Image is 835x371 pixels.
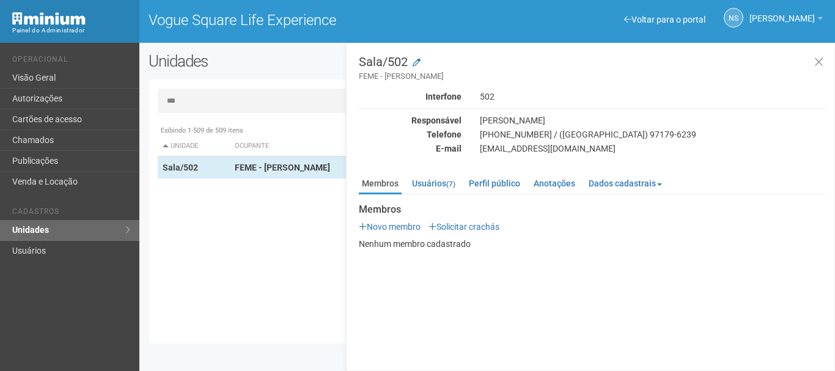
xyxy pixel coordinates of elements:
[12,25,130,36] div: Painel do Administrador
[350,143,471,154] div: E-mail
[471,115,834,126] div: [PERSON_NAME]
[350,91,471,102] div: Interfone
[359,222,421,232] a: Novo membro
[163,163,198,172] strong: Sala/502
[149,12,478,28] h1: Vogue Square Life Experience
[12,55,130,68] li: Operacional
[350,129,471,140] div: Telefone
[12,12,86,25] img: Minium
[359,238,825,249] p: Nenhum membro cadastrado
[471,91,834,102] div: 502
[624,15,705,24] a: Voltar para o portal
[586,174,665,193] a: Dados cadastrais
[471,129,834,140] div: [PHONE_NUMBER] / ([GEOGRAPHIC_DATA]) 97179-6239
[409,174,458,193] a: Usuários(7)
[531,174,578,193] a: Anotações
[724,8,743,28] a: NS
[359,174,402,194] a: Membros
[235,163,330,172] strong: FEME - [PERSON_NAME]
[749,15,823,25] a: [PERSON_NAME]
[749,2,815,23] span: Nicolle Silva
[359,204,825,215] strong: Membros
[158,136,230,156] th: Unidade: activate to sort column descending
[158,125,817,136] div: Exibindo 1-509 de 509 itens
[429,222,499,232] a: Solicitar crachás
[359,71,825,82] small: FEME - [PERSON_NAME]
[413,57,421,69] a: Modificar a unidade
[446,180,455,188] small: (7)
[359,56,825,82] h3: Sala/502
[149,52,420,70] h2: Unidades
[12,207,130,220] li: Cadastros
[466,174,523,193] a: Perfil público
[230,136,511,156] th: Ocupante: activate to sort column ascending
[350,115,471,126] div: Responsável
[471,143,834,154] div: [EMAIL_ADDRESS][DOMAIN_NAME]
